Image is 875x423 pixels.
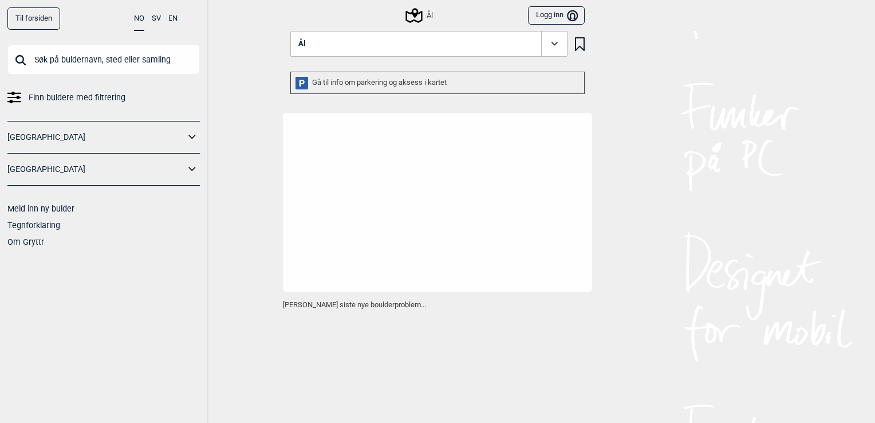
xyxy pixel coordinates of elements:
input: Søk på buldernavn, sted eller samling [7,45,200,75]
button: EN [168,7,178,30]
div: Ål [407,9,433,22]
a: [GEOGRAPHIC_DATA] [7,129,185,146]
a: [GEOGRAPHIC_DATA] [7,161,185,178]
a: Finn buldere med filtrering [7,89,200,106]
button: SV [152,7,161,30]
button: Ål [290,31,567,57]
div: Gå til info om parkering og aksess i kartet [290,72,585,94]
button: NO [134,7,144,31]
p: [PERSON_NAME] siste nye boulderproblem... [283,299,592,311]
span: Ål [298,40,305,48]
button: Logg inn [528,6,585,25]
span: Finn buldere med filtrering [29,89,125,106]
a: Meld inn ny bulder [7,204,74,213]
a: Til forsiden [7,7,60,30]
a: Om Gryttr [7,237,44,246]
a: Tegnforklaring [7,221,60,230]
